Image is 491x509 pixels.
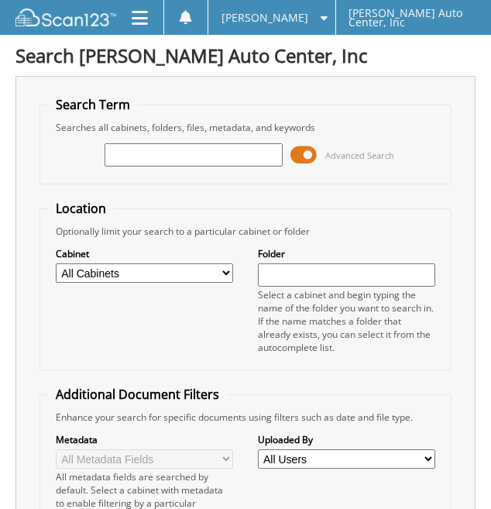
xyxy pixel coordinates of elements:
[48,411,444,424] div: Enhance your search for specific documents using filters such as date and file type.
[56,433,234,446] label: Metadata
[48,121,444,134] div: Searches all cabinets, folders, files, metadata, and keywords
[258,247,436,260] label: Folder
[56,247,234,260] label: Cabinet
[349,9,478,27] span: [PERSON_NAME] Auto Center, Inc
[15,9,116,26] img: scan123-logo-white.svg
[258,433,436,446] label: Uploaded By
[48,200,114,217] legend: Location
[221,13,308,22] span: [PERSON_NAME]
[258,288,436,354] div: Select a cabinet and begin typing the name of the folder you want to search in. If the name match...
[325,150,394,161] span: Advanced Search
[48,96,138,113] legend: Search Term
[48,386,227,403] legend: Additional Document Filters
[48,225,444,238] div: Optionally limit your search to a particular cabinet or folder
[15,43,476,68] h1: Search [PERSON_NAME] Auto Center, Inc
